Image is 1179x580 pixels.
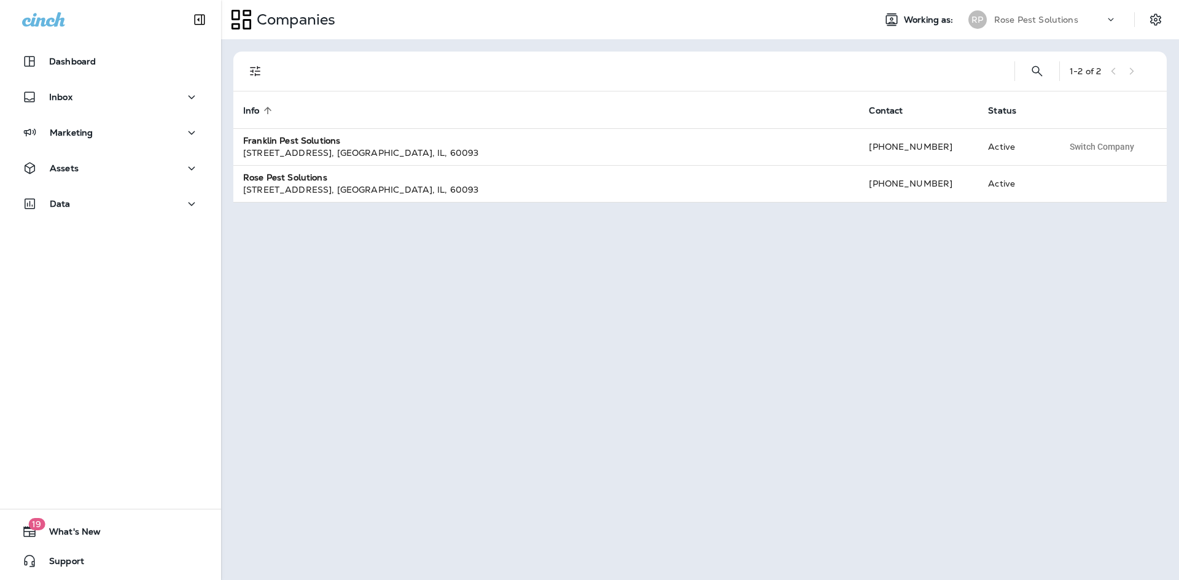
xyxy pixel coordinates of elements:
button: Inbox [12,85,209,109]
button: Support [12,549,209,573]
p: Dashboard [49,56,96,66]
span: Status [988,106,1016,116]
button: Settings [1145,9,1167,31]
span: Status [988,105,1032,116]
strong: Rose Pest Solutions [243,172,327,183]
button: Marketing [12,120,209,145]
button: Switch Company [1063,137,1141,156]
p: Rose Pest Solutions [994,15,1078,25]
div: [STREET_ADDRESS] , [GEOGRAPHIC_DATA] , IL , 60093 [243,147,849,159]
span: What's New [37,527,101,541]
p: Inbox [49,92,72,102]
p: Assets [50,163,79,173]
span: Info [243,106,260,116]
button: Assets [12,156,209,180]
span: Contact [869,106,903,116]
span: Switch Company [1070,142,1134,151]
div: RP [968,10,987,29]
td: Active [978,165,1053,202]
td: [PHONE_NUMBER] [859,128,978,165]
div: 1 - 2 of 2 [1070,66,1101,76]
div: [STREET_ADDRESS] , [GEOGRAPHIC_DATA] , IL , 60093 [243,184,849,196]
span: Info [243,105,276,116]
td: [PHONE_NUMBER] [859,165,978,202]
p: Data [50,199,71,209]
span: Contact [869,105,919,116]
p: Marketing [50,128,93,137]
button: Data [12,191,209,216]
span: Working as: [904,15,956,25]
td: Active [978,128,1053,165]
button: Collapse Sidebar [182,7,217,32]
button: Dashboard [12,49,209,74]
button: Search Companies [1025,59,1049,83]
button: 19What's New [12,519,209,544]
p: Companies [252,10,335,29]
span: 19 [28,518,45,530]
button: Filters [243,59,268,83]
span: Support [37,556,84,571]
strong: Franklin Pest Solutions [243,135,340,146]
